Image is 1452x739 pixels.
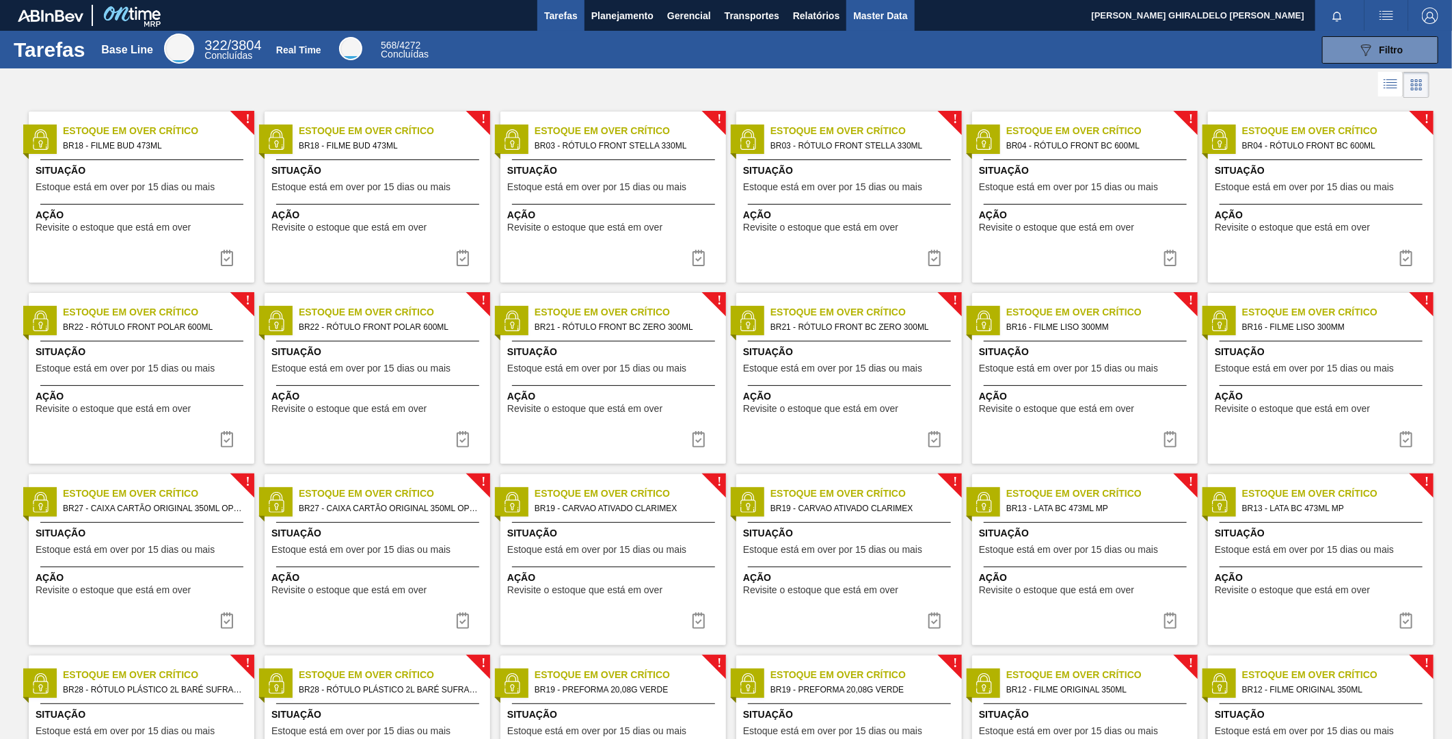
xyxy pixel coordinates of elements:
[1425,296,1429,306] span: !
[953,477,957,487] span: !
[219,431,235,448] img: icon-task complete
[979,182,1158,192] span: Estoque está em over por 15 dias ou mais
[1242,487,1434,501] span: Estoque em Over Crítico
[502,492,522,513] img: status
[1154,607,1187,634] button: icon-task complete
[1390,426,1423,453] button: icon-task complete
[690,250,707,266] img: icon-task complete
[926,250,943,266] img: icon-task complete
[502,129,522,150] img: status
[36,571,251,585] span: Ação
[271,585,427,595] span: Revisite o estoque que está em over
[507,526,723,541] span: Situação
[1425,114,1429,125] span: !
[1242,682,1423,697] span: BR12 - FILME ORIGINAL 350ML
[507,182,686,192] span: Estoque está em over por 15 dias ou mais
[1242,138,1423,153] span: BR04 - RÓTULO FRONT BC 600ML
[1242,501,1423,516] span: BR13 - LATA BC 473ML MP
[717,658,721,669] span: !
[1403,72,1429,98] div: Visão em Cards
[481,114,485,125] span: !
[690,431,707,448] img: icon-task complete
[743,208,958,222] span: Ação
[918,607,951,634] div: Completar tarefa: 30219416
[30,129,51,150] img: status
[211,244,243,272] div: Completar tarefa: 30219409
[1215,545,1394,555] span: Estoque está em over por 15 dias ou mais
[18,10,83,22] img: TNhmsLtSVTkK8tSr43FrP2fwEKptu5GPRR3wAAAABJRU5ErkJggg==
[1006,138,1187,153] span: BR04 - RÓTULO FRONT BC 600ML
[743,222,898,233] span: Revisite o estoque que está em over
[743,726,922,736] span: Estoque está em over por 15 dias ou mais
[535,487,726,501] span: Estoque em Over Crítico
[1189,658,1193,669] span: !
[211,244,243,272] button: icon-task complete
[743,526,958,541] span: Situação
[535,501,715,516] span: BR19 - CARVAO ATIVADO CLARIMEX
[219,250,235,266] img: icon-task complete
[1215,585,1370,595] span: Revisite o estoque que está em over
[1162,612,1179,629] img: icon-task complete
[271,708,487,722] span: Situação
[502,311,522,331] img: status
[743,363,922,374] span: Estoque está em over por 15 dias ou mais
[14,42,85,57] h1: Tarefas
[266,311,286,331] img: status
[535,124,726,138] span: Estoque em Over Crítico
[507,726,686,736] span: Estoque está em over por 15 dias ou mais
[1215,164,1430,178] span: Situação
[1398,250,1414,266] img: icon-task complete
[743,389,958,404] span: Ação
[979,726,1158,736] span: Estoque está em over por 15 dias ou mais
[1209,311,1230,331] img: status
[926,612,943,629] img: icon-task complete
[682,607,715,634] div: Completar tarefa: 30219416
[30,492,51,513] img: status
[1162,250,1179,266] img: icon-task complete
[481,658,485,669] span: !
[953,114,957,125] span: !
[743,708,958,722] span: Situação
[973,311,994,331] img: status
[101,44,153,56] div: Base Line
[63,501,243,516] span: BR27 - CAIXA CARTÃO ORIGINAL 350ML OPEN CORNER
[36,726,215,736] span: Estoque está em over por 15 dias ou mais
[455,612,471,629] img: icon-task complete
[1215,345,1430,359] span: Situação
[1154,426,1187,453] div: Completar tarefa: 30219414
[1189,477,1193,487] span: !
[725,8,779,24] span: Transportes
[667,8,711,24] span: Gerencial
[446,426,479,453] button: icon-task complete
[1006,487,1198,501] span: Estoque em Over Crítico
[979,345,1194,359] span: Situação
[481,477,485,487] span: !
[743,182,922,192] span: Estoque está em over por 15 dias ou mais
[271,389,487,404] span: Ação
[738,311,758,331] img: status
[381,40,396,51] span: 568
[339,37,362,60] div: Real Time
[918,244,951,272] div: Completar tarefa: 30219410
[507,571,723,585] span: Ação
[271,363,451,374] span: Estoque está em over por 15 dias ou mais
[1378,8,1395,24] img: userActions
[271,545,451,555] span: Estoque está em over por 15 dias ou mais
[743,585,898,595] span: Revisite o estoque que está em over
[63,138,243,153] span: BR18 - FILME BUD 473ML
[1215,708,1430,722] span: Situação
[979,222,1134,233] span: Revisite o estoque que está em over
[446,426,479,453] div: Completar tarefa: 30219412
[63,682,243,697] span: BR28 - RÓTULO PLÁSTICO 2L BARÉ SUFRAMA AH
[271,208,487,222] span: Ação
[1215,222,1370,233] span: Revisite o estoque que está em over
[682,426,715,453] div: Completar tarefa: 30219413
[1390,607,1423,634] button: icon-task complete
[953,658,957,669] span: !
[1398,431,1414,448] img: icon-task complete
[63,124,254,138] span: Estoque em Over Crítico
[455,250,471,266] img: icon-task complete
[266,673,286,694] img: status
[63,320,243,335] span: BR22 - RÓTULO FRONT POLAR 600ML
[271,726,451,736] span: Estoque está em over por 15 dias ou mais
